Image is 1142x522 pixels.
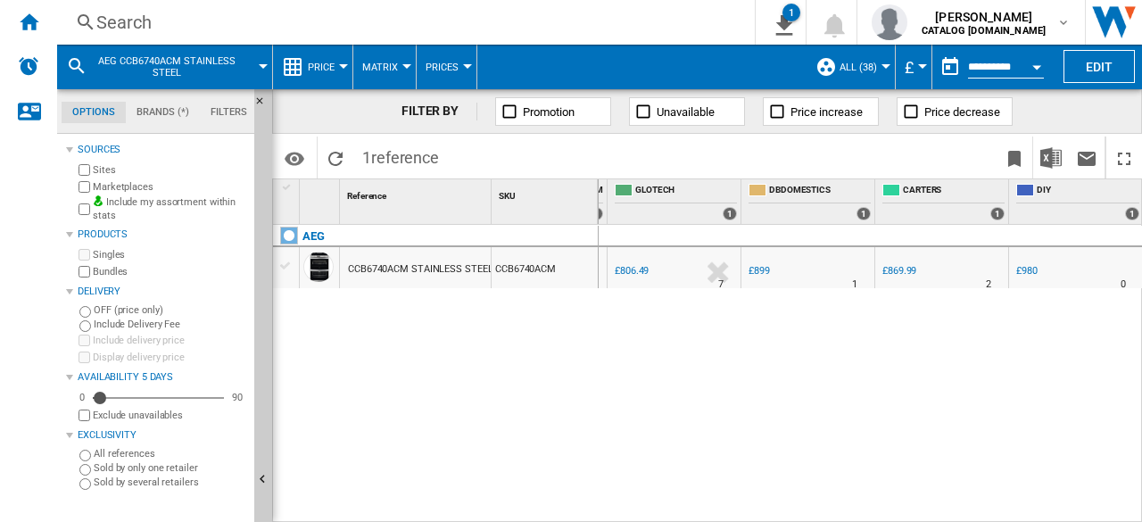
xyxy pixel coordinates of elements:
div: £899 [749,265,770,277]
div: Delivery [78,285,247,299]
span: 1 [353,137,448,174]
button: Options [277,142,312,174]
md-menu: Currency [896,45,932,89]
label: Include Delivery Fee [94,318,247,331]
div: CCB6740ACM [492,247,598,288]
div: CCB6740ACM STAINLESS STEEL [348,249,492,290]
div: Reference Sort None [343,179,491,207]
img: mysite-bg-18x18.png [93,195,103,206]
span: Promotion [523,105,575,119]
span: CARTERS [903,184,1005,199]
span: Reference [347,191,386,201]
input: Include Delivery Fee [79,320,91,332]
div: £869.99 [882,265,916,277]
label: Sold by several retailers [94,476,247,489]
span: Price decrease [924,105,1000,119]
md-slider: Availability [93,389,224,407]
button: Edit [1063,50,1135,83]
span: DBDOMESTICS [769,184,871,199]
label: Bundles [93,265,247,278]
span: reference [371,148,439,167]
span: SKU [499,191,516,201]
button: Send this report by email [1069,137,1105,178]
input: Display delivery price [79,352,90,363]
div: 1 offers sold by GLOTECH [723,207,737,220]
div: Sort None [303,179,339,207]
label: Singles [93,248,247,261]
label: OFF (price only) [94,303,247,317]
label: Sold by only one retailer [94,461,247,475]
button: Price increase [763,97,879,126]
button: Unavailable [629,97,745,126]
div: 90 [228,391,247,404]
label: Display delivery price [93,351,247,364]
div: Exclusivity [78,428,247,443]
md-tab-item: Filters [200,102,258,123]
div: 1 [782,4,800,21]
div: Delivery Time : 0 day [1121,276,1126,294]
div: Sort None [495,179,598,207]
label: All references [94,447,247,460]
div: FILTER BY [401,103,477,120]
input: Include my assortment within stats [79,198,90,220]
label: Marketplaces [93,180,247,194]
button: Maximize [1106,137,1142,178]
button: Download in Excel [1033,137,1069,178]
div: Products [78,228,247,242]
div: SKU Sort None [495,179,598,207]
div: 0 [75,391,89,404]
button: Promotion [495,97,611,126]
input: Sold by only one retailer [79,464,91,476]
button: md-calendar [932,49,968,85]
input: Sites [79,164,90,176]
input: OFF (price only) [79,306,91,318]
span: GLOTECH [635,184,737,199]
div: GLOTECH 1 offers sold by GLOTECH [611,179,741,224]
img: excel-24x24.png [1040,147,1062,169]
md-tab-item: Options [62,102,126,123]
label: Include delivery price [93,334,247,347]
div: DBDOMESTICS 1 offers sold by DBDOMESTICS [745,179,874,224]
span: Prices [426,62,459,73]
button: Open calendar [1021,48,1053,80]
div: ALL (38) [815,45,886,89]
input: Sold by several retailers [79,478,91,490]
button: Bookmark this report [997,137,1032,178]
div: £899 [746,262,770,280]
button: Matrix [362,45,407,89]
button: Price [308,45,343,89]
input: Display delivery price [79,410,90,421]
span: Price increase [790,105,863,119]
div: Delivery Time : 7 days [718,276,724,294]
div: Sources [78,143,247,157]
div: £869.99 [880,262,916,280]
span: Unavailable [657,105,715,119]
span: [PERSON_NAME] [922,8,1046,26]
label: Exclude unavailables [93,409,247,422]
span: DIY [1037,184,1139,199]
div: £806.49 [612,262,649,280]
div: CARTERS 1 offers sold by CARTERS [879,179,1008,224]
span: £ [905,58,914,77]
img: profile.jpg [872,4,907,40]
div: £980 [1014,262,1038,280]
div: 1 offers sold by DBDOMESTICS [856,207,871,220]
div: £ [905,45,923,89]
div: Delivery Time : 2 days [986,276,991,294]
button: Prices [426,45,468,89]
b: CATALOG [DOMAIN_NAME] [922,25,1046,37]
md-tab-item: Brands (*) [126,102,200,123]
button: Price decrease [897,97,1013,126]
div: Search [96,10,708,35]
input: Bundles [79,266,90,278]
input: All references [79,450,91,461]
button: Hide [254,89,276,121]
span: ALL (38) [840,62,877,73]
div: Delivery Time : 1 day [852,276,857,294]
button: AEG CCB6740ACM STAINLESS STEEL [95,45,256,89]
img: alerts-logo.svg [18,55,39,77]
input: Include delivery price [79,335,90,346]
